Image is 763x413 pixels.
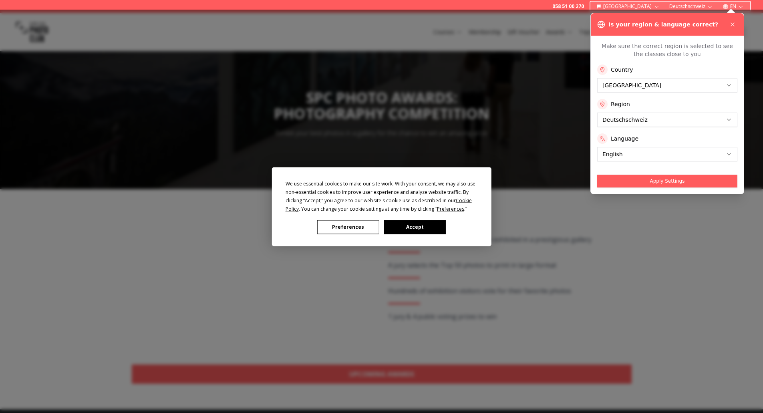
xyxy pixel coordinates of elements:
div: Cookie Consent Prompt [272,167,491,246]
span: Preferences [437,205,464,212]
span: Cookie Policy [286,197,472,212]
div: We use essential cookies to make our site work. With your consent, we may also use non-essential ... [286,179,478,213]
button: Preferences [317,220,379,234]
button: Accept [384,220,445,234]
